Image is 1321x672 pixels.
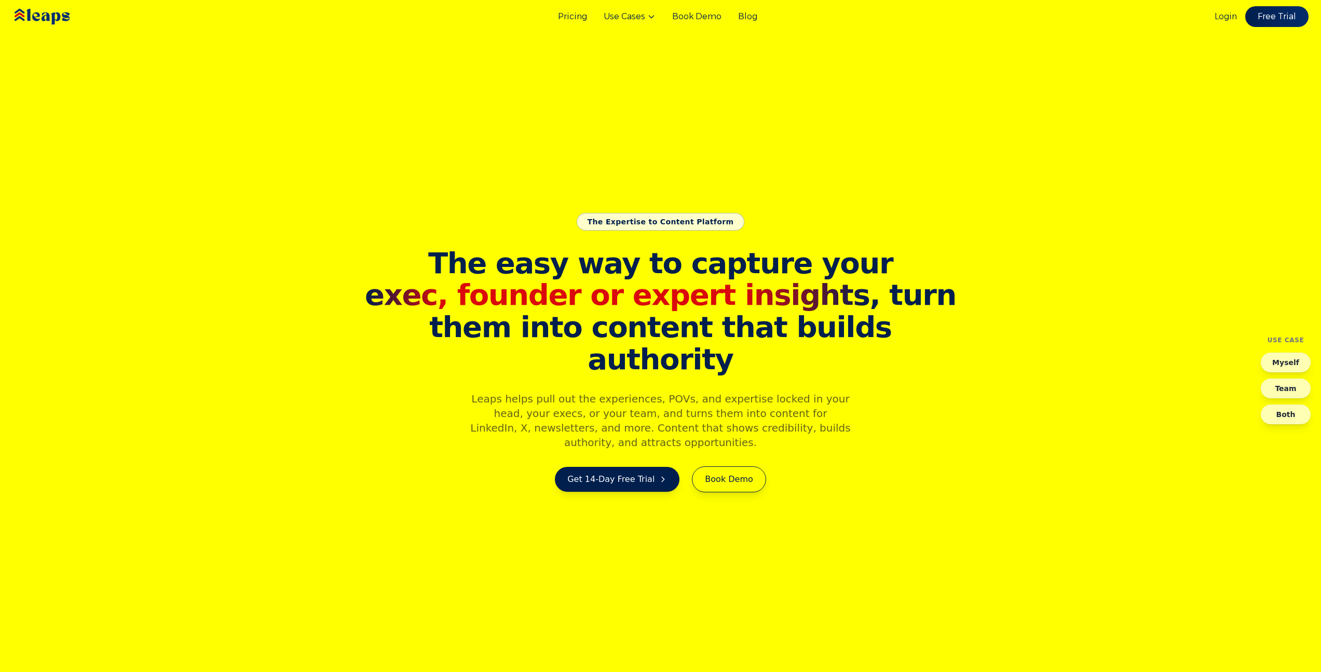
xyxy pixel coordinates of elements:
img: Leaps Logo [12,2,101,32]
div: The Expertise to Content Platform [577,213,745,231]
a: Login [1215,10,1237,23]
button: Team [1261,379,1311,398]
a: Book Demo [672,10,721,23]
button: Both [1261,405,1311,424]
a: Free Trial [1245,6,1309,27]
span: exec, founder or expert insights [365,278,869,312]
a: Get 14-Day Free Trial [555,467,679,492]
span: The easy way to capture your [428,246,893,280]
p: Leaps helps pull out the experiences, POVs, and expertise locked in your head, your execs, or you... [461,392,860,450]
a: Pricing [558,10,587,23]
button: Myself [1261,353,1311,372]
button: Use Cases [604,10,656,23]
h4: Use Case [1268,336,1304,344]
a: Book Demo [692,466,766,492]
span: , turn [362,279,960,311]
a: Blog [738,10,757,23]
span: them into content that builds authority [362,311,960,375]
